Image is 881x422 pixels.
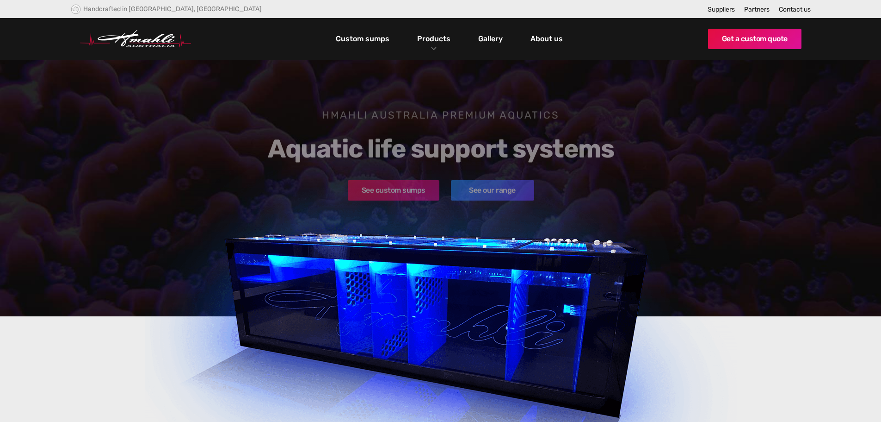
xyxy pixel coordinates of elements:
a: Custom sumps [333,31,392,47]
img: Hmahli Australia Logo [80,30,191,48]
a: Partners [744,6,770,13]
h2: Aquatic life support systems [202,134,680,164]
a: Get a custom quote [708,29,801,49]
a: See our range [450,180,534,201]
a: Products [415,32,453,45]
a: home [80,30,191,48]
a: About us [528,31,565,47]
a: See custom sumps [347,180,439,201]
div: Products [410,18,457,60]
div: Handcrafted in [GEOGRAPHIC_DATA], [GEOGRAPHIC_DATA] [83,5,262,13]
a: Suppliers [708,6,735,13]
a: Gallery [476,31,505,47]
a: Contact us [779,6,811,13]
h1: Hmahli Australia premium aquatics [202,108,680,122]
